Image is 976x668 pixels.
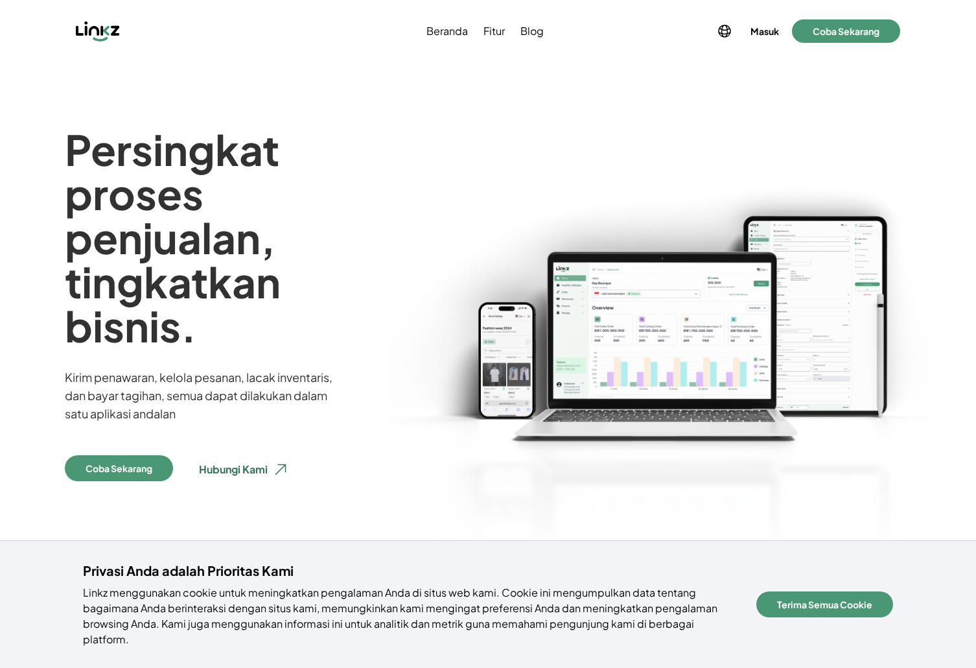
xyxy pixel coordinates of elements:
button: Masuk [748,22,782,40]
span: Fitur [483,23,505,39]
p: Linkz menggunakan cookie untuk meningkatkan pengalaman Anda di situs web kami. Cookie ini mengump... [83,585,741,647]
button: Terima Semua Cookie [756,591,893,617]
span: Blog [520,23,544,39]
a: Beranda [424,23,471,39]
a: Blog [518,23,546,39]
button: Hubungi Kami [189,455,299,484]
a: Fitur [481,23,507,39]
button: Coba Sekarang [792,19,900,43]
h1: Persingkat proses penjualan, tingkatkan bisnis. [65,127,403,348]
button: Coba Sekarang [65,455,173,481]
span: Beranda [426,23,468,39]
h4: Privasi Anda adalah Prioritas Kami [83,562,741,580]
img: Linkz logo [76,21,120,42]
a: Coba Sekarang [65,455,173,484]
